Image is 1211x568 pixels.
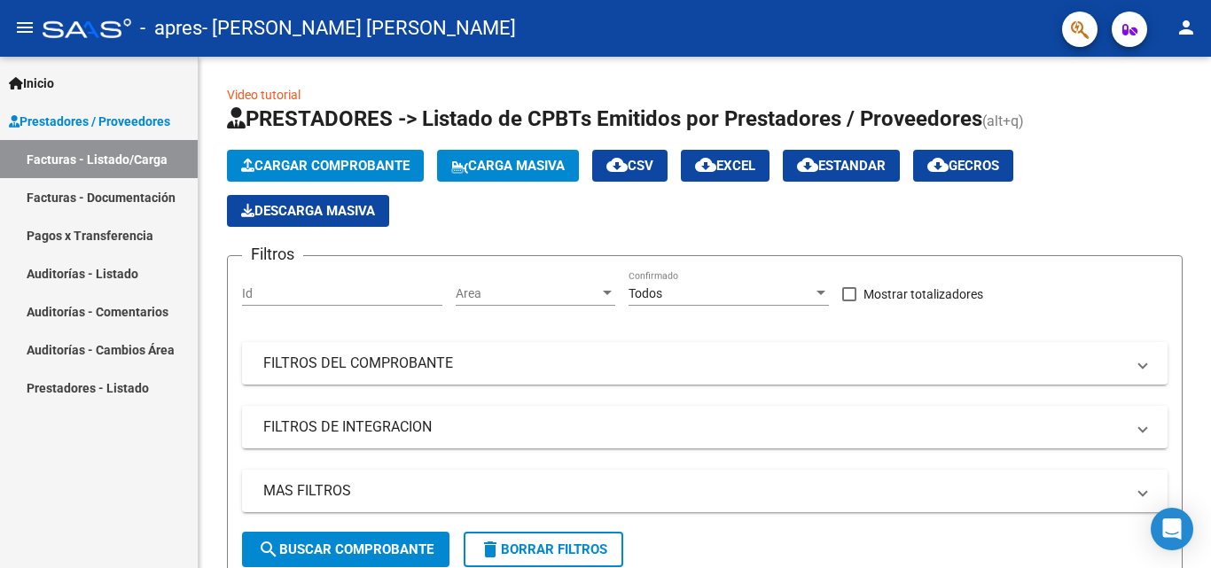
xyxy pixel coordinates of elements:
span: Carga Masiva [451,158,565,174]
span: Prestadores / Proveedores [9,112,170,131]
span: Area [456,286,599,301]
button: Descarga Masiva [227,195,389,227]
mat-expansion-panel-header: FILTROS DEL COMPROBANTE [242,342,1168,385]
button: Cargar Comprobante [227,150,424,182]
mat-icon: cloud_download [927,154,949,175]
mat-panel-title: FILTROS DE INTEGRACION [263,417,1125,437]
a: Video tutorial [227,88,301,102]
span: - apres [140,9,202,48]
mat-panel-title: FILTROS DEL COMPROBANTE [263,354,1125,373]
span: Mostrar totalizadores [863,284,983,305]
span: Buscar Comprobante [258,541,434,557]
span: Cargar Comprobante [241,158,410,174]
div: Open Intercom Messenger [1151,508,1193,550]
button: CSV [592,150,668,182]
mat-icon: delete [480,539,501,560]
span: Gecros [927,158,999,174]
mat-icon: cloud_download [606,154,628,175]
app-download-masive: Descarga masiva de comprobantes (adjuntos) [227,195,389,227]
mat-expansion-panel-header: MAS FILTROS [242,470,1168,512]
span: Todos [629,286,662,300]
span: CSV [606,158,653,174]
mat-icon: person [1176,17,1197,38]
span: EXCEL [695,158,755,174]
span: Inicio [9,74,54,93]
mat-expansion-panel-header: FILTROS DE INTEGRACION [242,406,1168,448]
button: Estandar [783,150,900,182]
span: Estandar [797,158,886,174]
span: Descarga Masiva [241,203,375,219]
button: Gecros [913,150,1013,182]
span: Borrar Filtros [480,541,607,557]
mat-icon: cloud_download [695,154,716,175]
mat-icon: search [258,539,279,560]
span: PRESTADORES -> Listado de CPBTs Emitidos por Prestadores / Proveedores [227,106,982,131]
button: Carga Masiva [437,150,579,182]
button: Borrar Filtros [464,532,623,567]
span: (alt+q) [982,113,1024,129]
span: - [PERSON_NAME] [PERSON_NAME] [202,9,516,48]
mat-panel-title: MAS FILTROS [263,481,1125,501]
button: Buscar Comprobante [242,532,449,567]
mat-icon: cloud_download [797,154,818,175]
mat-icon: menu [14,17,35,38]
h3: Filtros [242,242,303,267]
button: EXCEL [681,150,770,182]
